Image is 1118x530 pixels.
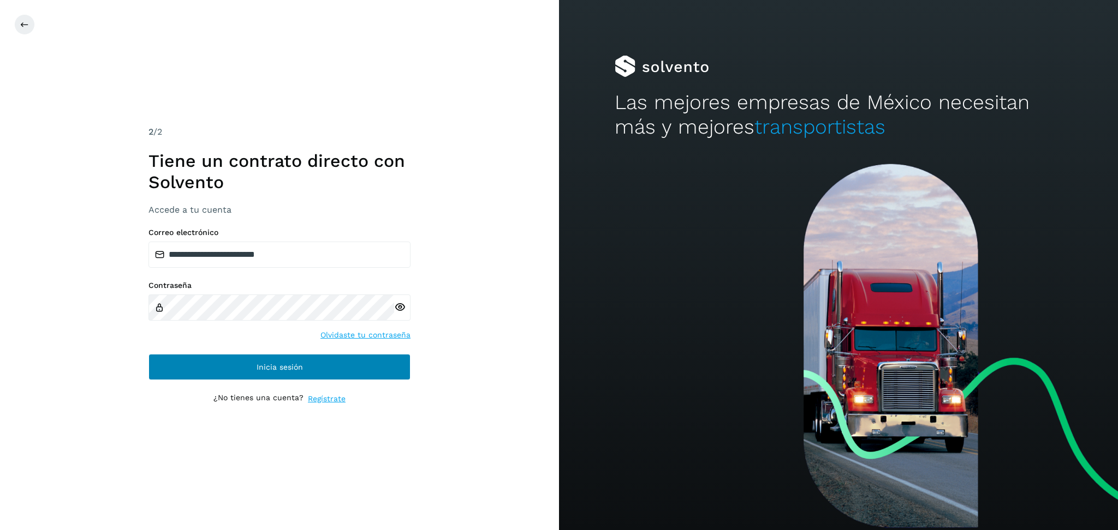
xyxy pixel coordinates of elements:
[320,329,411,341] a: Olvidaste tu contraseña
[148,127,153,137] span: 2
[148,228,411,237] label: Correo electrónico
[754,115,885,138] span: transportistas
[148,125,411,138] div: /2
[213,393,304,405] p: ¿No tienes una cuenta?
[257,363,303,371] span: Inicia sesión
[615,91,1062,139] h2: Las mejores empresas de México necesitan más y mejores
[148,150,411,192] h1: Tiene un contrato directo con Solvento
[148,281,411,290] label: Contraseña
[308,393,346,405] a: Regístrate
[148,204,411,215] h3: Accede a tu cuenta
[148,354,411,380] button: Inicia sesión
